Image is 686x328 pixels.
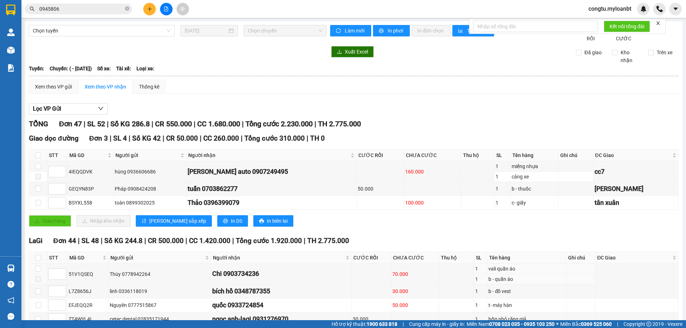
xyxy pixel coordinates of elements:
span: Kho nhận [618,49,643,64]
span: down [98,106,104,111]
span: 0908883887 [3,32,35,39]
span: Kết nối tổng đài [610,22,644,30]
div: 30.000 [353,315,390,323]
span: Đơn 44 [53,237,76,245]
div: ZT4WYL4I [69,315,107,323]
th: CHƯA CƯỚC [404,150,462,161]
span: Đơn 47 [59,120,82,128]
th: Tên hàng [487,252,566,264]
div: 1 [496,173,509,181]
span: [PERSON_NAME] sắp xếp [149,217,206,225]
div: 160.000 [405,168,460,176]
span: Đơn 3 [89,134,108,142]
span: Số KG 286.8 [110,120,150,128]
div: BSYXL558 [69,199,112,207]
span: | [200,134,202,142]
span: Tài xế: [116,65,131,72]
span: Lọc VP Gửi [33,104,61,113]
button: uploadGiao hàng [29,215,71,227]
span: | [84,120,85,128]
img: logo-vxr [6,5,15,15]
span: | [185,237,187,245]
div: Thống kê [139,83,159,91]
span: CC 1.420.000 [189,237,230,245]
span: Cung cấp máy in - giấy in: [409,320,465,328]
span: | [107,120,109,128]
button: sort-ascending[PERSON_NAME] sắp xếp [136,215,212,227]
div: 1 [496,162,509,170]
img: icon-new-feature [640,6,647,12]
span: notification [8,297,14,304]
span: LaGi [29,237,43,245]
td: 51V1QSEQ [68,264,109,284]
span: Mã GD [69,151,106,159]
div: toàn 0899302025 [115,199,185,207]
div: Pháp 0908424208 [115,185,185,193]
div: tuấn 0703862277 [188,184,356,194]
div: Thảo 0396399079 [188,198,356,208]
span: CR 50.000 [166,134,198,142]
strong: Phiếu gửi hàng [3,45,48,53]
div: b - quần áo [488,275,565,283]
span: message [8,313,14,320]
span: close [656,21,661,26]
span: In biên lai [267,217,288,225]
div: 1 [496,185,509,193]
span: Đã giao [582,49,605,56]
span: Miền Bắc [560,320,612,328]
td: EFJEQQ2R [68,298,109,312]
div: cetec dental 02835171944 [110,315,210,323]
div: tân xuân [595,198,677,208]
button: bar-chartThống kê [452,25,494,36]
span: | [307,134,308,142]
span: | [163,134,164,142]
div: 1 [475,275,486,283]
th: SL [494,150,511,161]
div: Thùy 0778942264 [110,270,210,278]
th: Ghi chú [558,150,593,161]
span: Tổng cước 310.000 [244,134,305,142]
input: Nhập số tổng đài [473,21,598,32]
span: | [151,120,153,128]
button: printerIn phơi [373,25,410,36]
td: GEQYN83P [68,182,114,196]
div: 100.000 [405,199,460,207]
span: SL 4 [113,134,127,142]
span: | [194,120,195,128]
div: bích hồ 0348787355 [212,286,350,296]
span: SL 52 [87,120,105,128]
img: warehouse-icon [7,264,15,272]
button: downloadXuất Excel [331,46,374,57]
span: Chọn chuyến [248,25,322,36]
div: [PERSON_NAME] auto 0907249495 [188,167,356,177]
span: Chọn tuyến [33,25,170,36]
b: Tuyến: [29,66,44,71]
span: sync [336,28,342,34]
span: Tổng cước 1.920.000 [236,237,302,245]
div: 1 [475,301,486,309]
div: 70.000 [392,270,438,278]
div: miếng nhựa [512,162,557,170]
th: Ghi chú [566,252,596,264]
span: congtu.myloanbt [583,4,637,13]
span: | [617,320,618,328]
span: Người nhận [213,254,344,262]
span: printer [259,218,264,224]
span: printer [223,218,228,224]
span: | [242,120,244,128]
button: printerIn DS [217,215,248,227]
span: Tổng cước 2.230.000 [245,120,313,128]
span: | [129,134,130,142]
strong: 0369 525 060 [581,321,612,327]
span: Người gửi [110,254,204,262]
span: aim [180,6,185,11]
div: 50.000 [358,185,402,193]
span: Xuất Excel [345,48,368,56]
button: file-add [160,3,173,15]
th: CƯỚC RỒI [357,150,404,161]
span: CR 550.000 [155,120,192,128]
th: Thu hộ [461,150,494,161]
span: In DS [231,217,242,225]
div: t- máy hàn [488,301,565,309]
div: c- giấy [512,199,557,207]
